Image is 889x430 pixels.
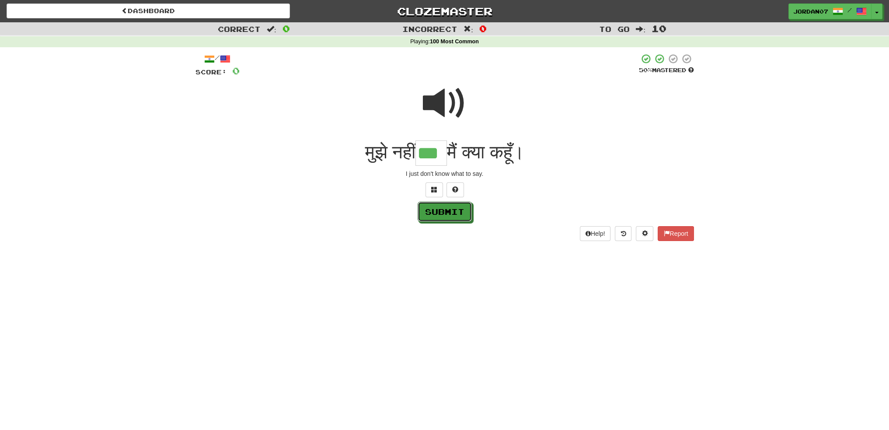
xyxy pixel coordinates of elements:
a: Dashboard [7,3,290,18]
span: Jordan07 [793,7,828,15]
span: 0 [232,65,240,76]
button: Submit [418,202,472,222]
span: 10 [652,23,666,34]
button: Round history (alt+y) [615,226,631,241]
div: / [195,53,240,64]
span: : [464,25,473,33]
div: I just don't know what to say. [195,169,694,178]
a: Clozemaster [303,3,586,19]
span: Score: [195,68,227,76]
span: 0 [479,23,487,34]
button: Single letter hint - you only get 1 per sentence and score half the points! alt+h [446,182,464,197]
span: To go [599,24,630,33]
span: मुझे नहीं [365,142,415,162]
span: : [267,25,276,33]
span: : [636,25,645,33]
button: Help! [580,226,611,241]
span: 50 % [639,66,652,73]
span: Incorrect [402,24,457,33]
strong: 100 Most Common [430,38,479,45]
button: Switch sentence to multiple choice alt+p [425,182,443,197]
span: 0 [282,23,290,34]
a: Jordan07 / [788,3,872,19]
span: Correct [218,24,261,33]
span: मैं क्या कहूँ। [447,142,524,162]
span: / [847,7,852,13]
div: Mastered [639,66,694,74]
button: Report [658,226,694,241]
